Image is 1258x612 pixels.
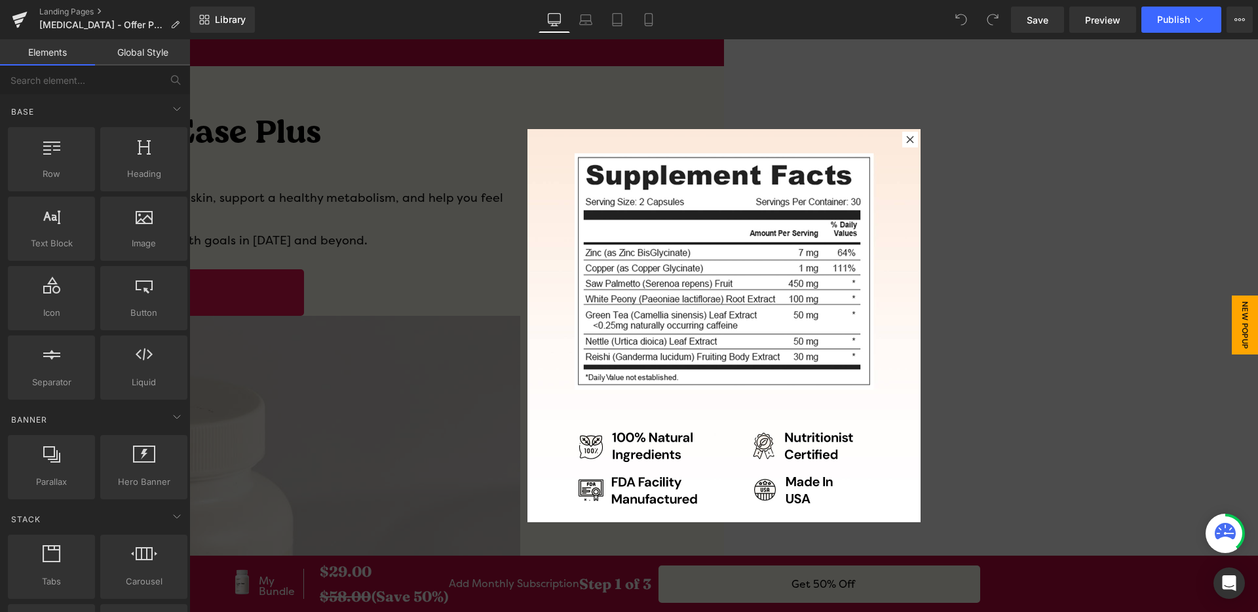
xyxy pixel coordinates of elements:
span: Icon [12,306,91,320]
button: More [1227,7,1253,33]
span: Liquid [104,375,183,389]
span: Preview [1085,13,1120,27]
a: Tablet [601,7,633,33]
span: Image [104,237,183,250]
span: Tabs [12,575,91,588]
span: Save [1027,13,1048,27]
a: Laptop [570,7,601,33]
span: [MEDICAL_DATA] - Offer Page [39,20,165,30]
span: Parallax [12,475,91,489]
span: Library [215,14,246,26]
a: Preview [1069,7,1136,33]
span: Row [12,167,91,181]
button: Undo [948,7,974,33]
span: Carousel [104,575,183,588]
a: Global Style [95,39,190,66]
span: Base [10,105,35,118]
span: Publish [1157,14,1190,25]
a: Mobile [633,7,664,33]
a: Landing Pages [39,7,190,17]
span: Banner [10,413,48,426]
span: Separator [12,375,91,389]
button: Publish [1141,7,1221,33]
a: Desktop [539,7,570,33]
span: Hero Banner [104,475,183,489]
span: Button [104,306,183,320]
span: Heading [104,167,183,181]
button: Redo [980,7,1006,33]
span: Stack [10,513,42,526]
span: Text Block [12,237,91,250]
span: New Popup [1042,256,1069,315]
a: New Library [190,7,255,33]
div: Open Intercom Messenger [1213,567,1245,599]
